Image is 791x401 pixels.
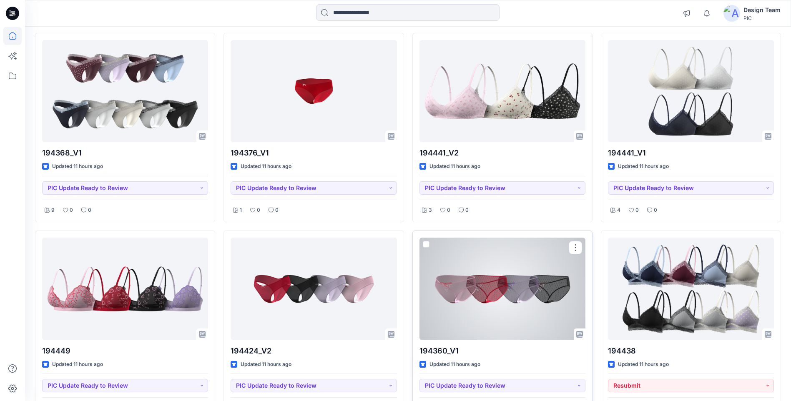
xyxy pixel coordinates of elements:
[654,206,657,215] p: 0
[608,345,774,357] p: 194438
[447,206,450,215] p: 0
[88,206,91,215] p: 0
[429,162,480,171] p: Updated 11 hours ago
[419,345,585,357] p: 194360_V1
[429,360,480,369] p: Updated 11 hours ago
[231,147,397,159] p: 194376_V1
[618,360,669,369] p: Updated 11 hours ago
[42,345,208,357] p: 194449
[275,206,279,215] p: 0
[419,40,585,142] a: 194441_V2
[618,162,669,171] p: Updated 11 hours ago
[608,147,774,159] p: 194441_V1
[42,238,208,340] a: 194449
[231,238,397,340] a: 194424_V2
[241,360,291,369] p: Updated 11 hours ago
[419,147,585,159] p: 194441_V2
[42,147,208,159] p: 194368_V1
[52,360,103,369] p: Updated 11 hours ago
[240,206,242,215] p: 1
[42,40,208,142] a: 194368_V1
[419,238,585,340] a: 194360_V1
[635,206,639,215] p: 0
[465,206,469,215] p: 0
[743,15,781,21] div: PIC
[257,206,260,215] p: 0
[70,206,73,215] p: 0
[51,206,55,215] p: 9
[231,40,397,142] a: 194376_V1
[608,40,774,142] a: 194441_V1
[429,206,432,215] p: 3
[231,345,397,357] p: 194424_V2
[241,162,291,171] p: Updated 11 hours ago
[723,5,740,22] img: avatar
[743,5,781,15] div: Design Team
[52,162,103,171] p: Updated 11 hours ago
[617,206,620,215] p: 4
[608,238,774,340] a: 194438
